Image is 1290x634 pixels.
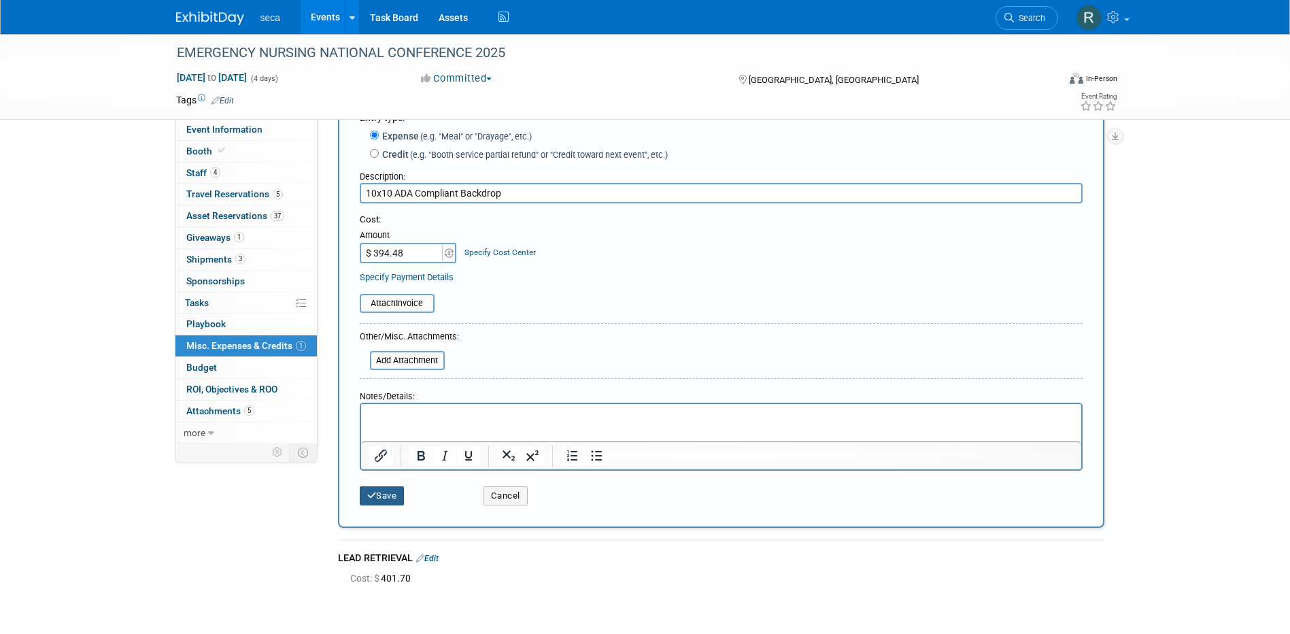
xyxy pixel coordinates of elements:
[175,293,317,314] a: Tasks
[419,131,532,141] span: (e.g. "Meal" or "Drayage", etc.)
[360,272,454,282] a: Specify Payment Details
[175,401,317,422] a: Attachments5
[186,210,284,221] span: Asset Reservations
[210,167,220,178] span: 4
[172,41,1038,65] div: EMERGENCY NURSING NATIONAL CONFERENCE 2025
[175,357,317,378] a: Budget
[186,167,220,178] span: Staff
[1080,93,1117,100] div: Event Rating
[186,232,244,243] span: Giveaways
[186,254,245,265] span: Shipments
[464,248,536,257] a: Specify Cost Center
[176,12,244,25] img: ExhibitDay
[186,276,245,286] span: Sponsorships
[978,71,1118,91] div: Event Format
[521,446,544,465] button: Superscript
[175,141,317,162] a: Booth
[186,405,254,416] span: Attachments
[996,6,1058,30] a: Search
[218,147,225,154] i: Booth reservation complete
[273,189,283,199] span: 5
[175,335,317,356] a: Misc. Expenses & Credits1
[185,297,209,308] span: Tasks
[360,214,1083,227] div: Cost:
[433,446,456,465] button: Italic
[234,232,244,242] span: 1
[749,75,919,85] span: [GEOGRAPHIC_DATA], [GEOGRAPHIC_DATA]
[175,379,317,400] a: ROI, Objectives & ROO
[205,72,218,83] span: to
[260,12,281,23] span: seca
[409,150,668,160] span: (e.g. "Booth service partial refund" or "Credit toward next event", etc.)
[416,554,439,563] a: Edit
[360,229,458,243] div: Amount
[1014,13,1045,23] span: Search
[175,422,317,444] a: more
[369,446,392,465] button: Insert/edit link
[338,551,1104,567] div: LEAD RETRIEVAL
[175,227,317,248] a: Giveaways1
[175,249,317,270] a: Shipments3
[360,165,1083,183] div: Description:
[1070,73,1083,84] img: Format-Inperson.png
[175,314,317,335] a: Playbook
[271,211,284,221] span: 37
[497,446,520,465] button: Subscript
[379,129,532,143] label: Expense
[176,71,248,84] span: [DATE] [DATE]
[483,486,528,505] button: Cancel
[361,404,1081,441] iframe: Rich Text Area
[350,573,381,584] span: Cost: $
[416,71,497,86] button: Committed
[1076,5,1102,31] img: Rachel Jordan
[360,331,459,346] div: Other/Misc. Attachments:
[296,341,306,351] span: 1
[186,362,217,373] span: Budget
[176,93,234,107] td: Tags
[235,254,245,264] span: 3
[250,74,278,83] span: (4 days)
[360,384,1083,403] div: Notes/Details:
[175,119,317,140] a: Event Information
[409,446,432,465] button: Bold
[175,205,317,227] a: Asset Reservations37
[379,148,668,161] label: Credit
[1085,73,1117,84] div: In-Person
[186,318,226,329] span: Playbook
[289,444,317,461] td: Toggle Event Tabs
[457,446,480,465] button: Underline
[175,271,317,292] a: Sponsorships
[350,573,416,584] span: 401.70
[175,163,317,184] a: Staff4
[186,384,277,395] span: ROI, Objectives & ROO
[266,444,290,461] td: Personalize Event Tab Strip
[184,427,205,438] span: more
[186,188,283,199] span: Travel Reservations
[211,96,234,105] a: Edit
[186,340,306,351] span: Misc. Expenses & Credits
[186,146,228,156] span: Booth
[186,124,262,135] span: Event Information
[360,486,405,505] button: Save
[244,405,254,416] span: 5
[175,184,317,205] a: Travel Reservations5
[561,446,584,465] button: Numbered list
[585,446,608,465] button: Bullet list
